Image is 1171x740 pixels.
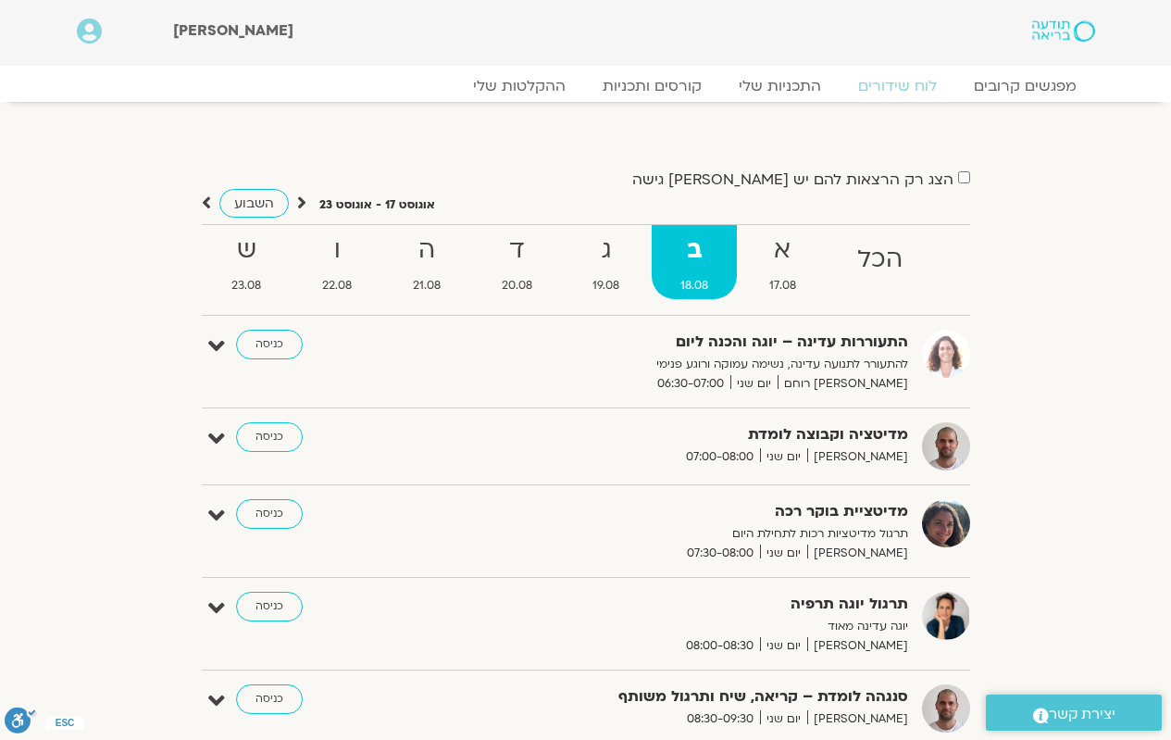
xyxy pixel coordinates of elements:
[319,195,435,215] p: אוגוסט 17 - אוגוסט 23
[1049,702,1115,727] span: יצירת קשר
[204,276,291,295] span: 23.08
[204,225,291,299] a: ש23.08
[384,230,469,271] strong: ה
[840,77,955,95] a: לוח שידורים
[760,709,807,729] span: יום שני
[236,330,303,359] a: כניסה
[234,194,274,212] span: השבוע
[632,171,953,188] label: הצג רק הרצאות להם יש [PERSON_NAME] גישה
[730,374,778,394] span: יום שני
[236,422,303,452] a: כניסה
[384,276,469,295] span: 21.08
[455,524,908,544] p: תרגול מדיטציות רכות לתחילת היום
[741,276,825,295] span: 17.08
[807,636,908,656] span: [PERSON_NAME]
[807,544,908,563] span: [PERSON_NAME]
[652,225,737,299] a: ב18.08
[565,230,649,271] strong: ג
[455,499,908,524] strong: מדיטציית בוקר רכה
[473,230,561,271] strong: ד
[219,189,289,218] a: השבוע
[680,544,760,563] span: 07:30-08:00
[565,276,649,295] span: 19.08
[236,684,303,714] a: כניסה
[828,239,931,281] strong: הכל
[584,77,720,95] a: קורסים ותכניות
[679,636,760,656] span: 08:00-08:30
[807,709,908,729] span: [PERSON_NAME]
[955,77,1095,95] a: מפגשים קרובים
[652,230,737,271] strong: ב
[455,355,908,374] p: להתעורר לתנועה עדינה, נשימה עמוקה ורוגע פנימי
[455,684,908,709] strong: סנגהה לומדת – קריאה, שיח ותרגול משותף
[293,276,380,295] span: 22.08
[77,77,1095,95] nav: Menu
[204,230,291,271] strong: ש
[720,77,840,95] a: התכניות שלי
[455,592,908,617] strong: תרגול יוגה תרפיה
[293,225,380,299] a: ו22.08
[986,695,1162,731] a: יצירת קשר
[760,544,807,563] span: יום שני
[651,374,730,394] span: 06:30-07:00
[384,225,469,299] a: ה21.08
[778,374,908,394] span: [PERSON_NAME] רוחם
[652,276,737,295] span: 18.08
[565,225,649,299] a: ג19.08
[473,276,561,295] span: 20.08
[807,447,908,467] span: [PERSON_NAME]
[293,230,380,271] strong: ו
[741,225,825,299] a: א17.08
[455,617,908,636] p: יוגה עדינה מאוד
[236,499,303,529] a: כניסה
[473,225,561,299] a: ד20.08
[760,447,807,467] span: יום שני
[455,330,908,355] strong: התעוררות עדינה – יוגה והכנה ליום
[455,77,584,95] a: ההקלטות שלי
[741,230,825,271] strong: א
[828,225,931,299] a: הכל
[173,20,293,41] span: [PERSON_NAME]
[679,447,760,467] span: 07:00-08:00
[455,422,908,447] strong: מדיטציה וקבוצה לומדת
[680,709,760,729] span: 08:30-09:30
[760,636,807,656] span: יום שני
[236,592,303,621] a: כניסה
